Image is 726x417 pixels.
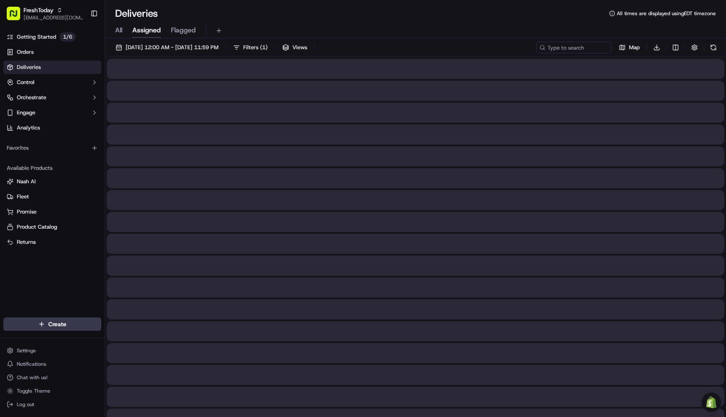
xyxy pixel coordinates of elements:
span: Fleet [17,193,29,201]
span: [DATE] 12:00 AM - [DATE] 11:59 PM [126,44,218,51]
p: 1 / 6 [60,32,76,42]
a: Getting Started1/6 [3,30,101,44]
span: Filters [243,44,268,51]
button: Fleet [3,190,101,203]
span: ( 1 ) [260,44,268,51]
a: Promise [7,208,98,216]
a: Fleet [7,193,98,201]
div: Favorites [3,141,101,155]
span: Getting Started [17,33,56,41]
button: FreshToday[EMAIL_ADDRESS][DOMAIN_NAME] [3,3,87,24]
button: FreshToday [24,6,53,14]
button: Notifications [3,358,101,370]
button: [DATE] 12:00 AM - [DATE] 11:59 PM [112,42,222,53]
a: Nash AI [7,178,98,185]
span: Notifications [17,361,46,367]
button: Log out [3,399,101,410]
span: Settings [17,347,36,354]
h1: Deliveries [115,7,158,20]
button: Map [615,42,644,53]
button: Product Catalog [3,220,101,234]
div: Available Products [3,161,101,175]
span: Returns [17,238,36,246]
span: Engage [17,109,35,116]
button: Nash AI [3,175,101,188]
span: Analytics [17,124,40,132]
span: Control [17,79,34,86]
span: Deliveries [17,63,41,71]
button: Settings [3,345,101,356]
span: All times are displayed using EDT timezone [617,10,716,17]
span: Assigned [132,25,161,35]
span: Promise [17,208,37,216]
button: Filters(1) [229,42,271,53]
span: Orders [17,48,34,56]
button: Create [3,317,101,331]
span: Log out [17,401,34,408]
a: Orders [3,45,101,59]
span: Views [292,44,307,51]
span: Orchestrate [17,94,46,101]
span: Nash AI [17,178,36,185]
button: Toggle Theme [3,385,101,397]
button: Refresh [708,42,719,53]
a: Deliveries [3,61,101,74]
a: Returns [7,238,98,246]
span: Create [48,320,66,328]
button: Control [3,76,101,89]
button: Promise [3,205,101,219]
a: Product Catalog [7,223,98,231]
span: Flagged [171,25,196,35]
button: Orchestrate [3,91,101,104]
span: Toggle Theme [17,388,50,394]
span: Product Catalog [17,223,57,231]
span: Map [629,44,640,51]
button: Returns [3,235,101,249]
button: Engage [3,106,101,119]
button: Views [279,42,311,53]
button: Chat with us! [3,372,101,383]
a: Analytics [3,121,101,135]
button: [EMAIL_ADDRESS][DOMAIN_NAME] [24,14,84,21]
span: All [115,25,122,35]
span: Chat with us! [17,374,47,381]
input: Type to search [536,42,612,53]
